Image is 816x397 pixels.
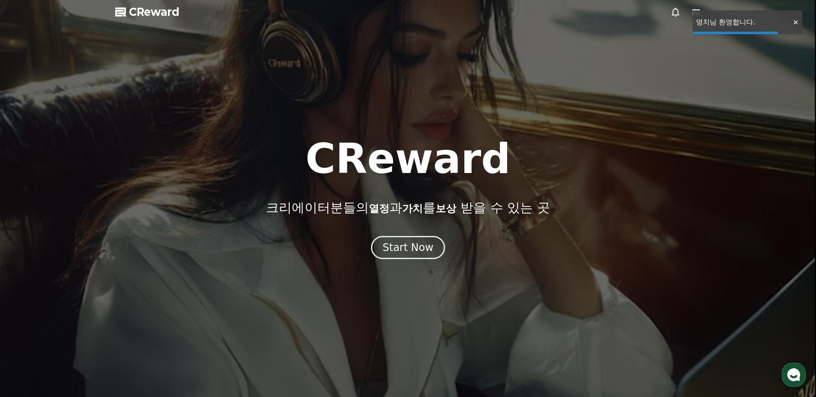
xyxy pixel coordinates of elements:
[383,241,433,254] div: Start Now
[115,5,179,19] a: CReward
[129,5,179,19] span: CReward
[371,236,445,259] button: Start Now
[402,203,423,215] span: 가치
[369,203,389,215] span: 열정
[266,200,550,215] p: 크리에이터분들의 과 를 받을 수 있는 곳
[436,203,456,215] span: 보상
[371,245,445,253] a: Start Now
[305,138,511,179] h1: CReward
